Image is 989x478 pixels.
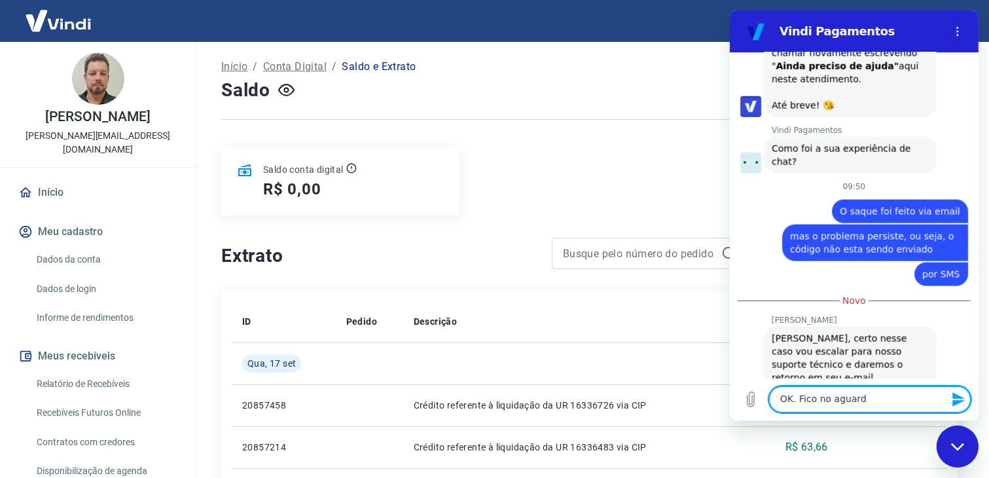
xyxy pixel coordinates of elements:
button: Enviar mensagem [215,376,241,402]
input: Busque pelo número do pedido [563,244,716,263]
h4: Saldo [221,77,270,103]
a: Dados da conta [31,246,180,273]
a: Informe de rendimentos [31,304,180,331]
p: R$ 63,66 [785,439,828,455]
a: Conta Digital [263,59,327,75]
p: Descrição [414,315,458,328]
a: Recebíveis Futuros Online [31,399,180,426]
a: Início [16,178,180,207]
p: 20857458 [242,399,325,412]
p: Vindi Pagamentos [42,115,249,125]
p: / [332,59,336,75]
p: / [253,59,257,75]
a: Início [221,59,247,75]
p: ID [242,315,251,328]
h5: R$ 0,00 [263,179,321,200]
p: [PERSON_NAME] [42,304,249,315]
p: 09:50 [113,171,136,181]
span: Novo [113,284,136,297]
span: O saque foi feito via email [110,194,230,208]
span: Qua, 17 set [247,357,296,370]
div: [PERSON_NAME], certo nesse caso vou escalar para nosso suporte técnico e daremos o retorno em seu... [42,322,199,452]
span: mas o problema persiste, ou seja, o código não esta sendo enviado [60,219,230,246]
span: Como foi a sua experiência de chat? [42,132,199,158]
button: Meu cadastro [16,217,180,246]
iframe: Botão para abrir a janela de mensagens, conversa em andamento [937,426,979,468]
p: [PERSON_NAME] [45,110,150,124]
p: 20857214 [242,441,325,454]
img: Vindi [16,1,101,41]
h4: Extrato [221,243,536,269]
p: Saldo e Extrato [342,59,416,75]
textarea: OK. Fico no aguardo [39,376,241,402]
button: Sair [926,9,973,33]
p: [PERSON_NAME][EMAIL_ADDRESS][DOMAIN_NAME] [10,129,185,156]
img: 223a9f67-d98a-484c-8d27-a7b92921aa75.jpeg [72,52,124,105]
a: Contratos com credores [31,429,180,456]
p: Crédito referente à liquidação da UR 16336726 via CIP [414,399,722,412]
a: Relatório de Recebíveis [31,371,180,397]
p: Pedido [346,315,377,328]
p: Saldo conta digital [263,163,344,176]
button: Meus recebíveis [16,342,180,371]
span: por SMS [192,257,230,270]
button: Carregar arquivo [8,376,34,402]
a: Dados de login [31,276,180,303]
strong: Ainda preciso de ajuda" [46,50,169,61]
iframe: Janela de mensagens [730,10,979,420]
p: Crédito referente à liquidação da UR 16336483 via CIP [414,441,722,454]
